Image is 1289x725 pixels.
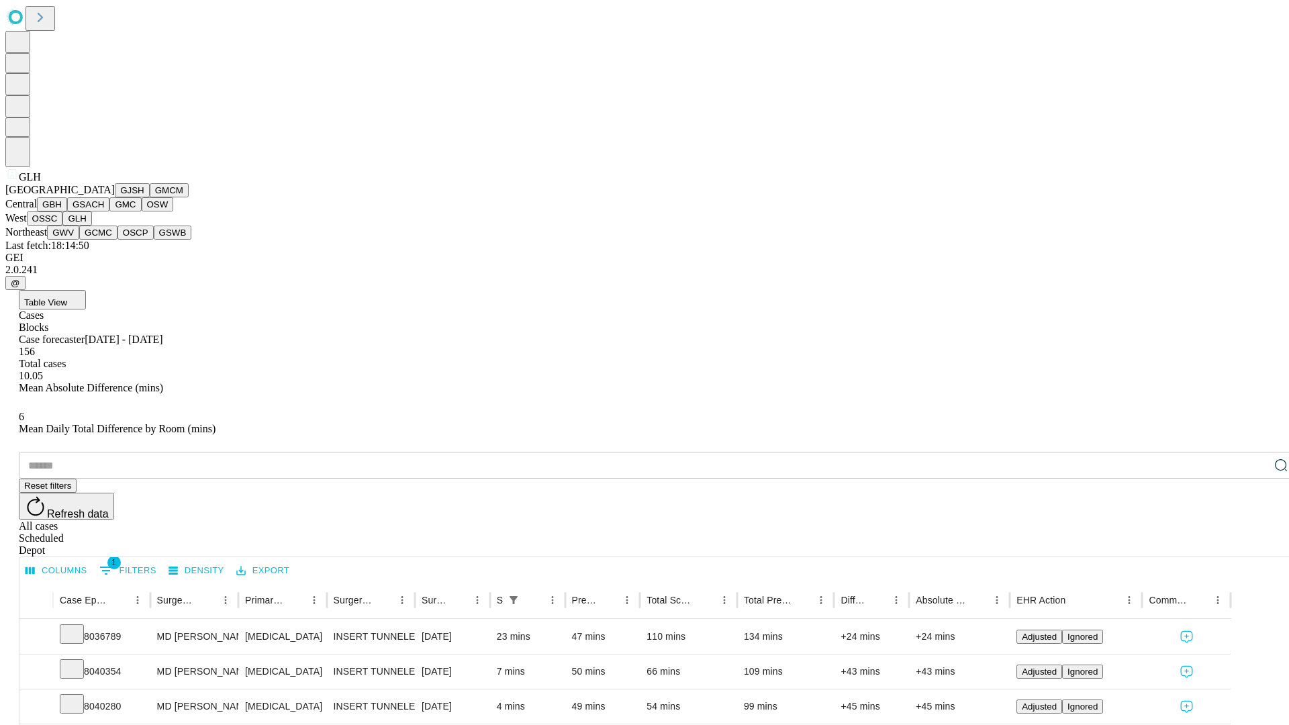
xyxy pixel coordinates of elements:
[27,211,63,226] button: OSSC
[216,591,235,610] button: Menu
[868,591,887,610] button: Sort
[5,212,27,224] span: West
[647,655,730,689] div: 66 mins
[150,183,189,197] button: GMCM
[393,591,412,610] button: Menu
[647,620,730,654] div: 110 mins
[916,595,967,606] div: Absolute Difference
[841,620,902,654] div: +24 mins
[24,481,71,491] span: Reset filters
[841,689,902,724] div: +45 mins
[19,493,114,520] button: Refresh data
[60,620,144,654] div: 8036789
[916,620,1003,654] div: +24 mins
[1062,699,1103,714] button: Ignored
[37,197,67,211] button: GBH
[128,591,147,610] button: Menu
[79,226,117,240] button: GCMC
[157,655,232,689] div: MD [PERSON_NAME]
[233,561,293,581] button: Export
[1016,665,1062,679] button: Adjusted
[422,689,483,724] div: [DATE]
[1067,702,1098,712] span: Ignored
[449,591,468,610] button: Sort
[85,334,162,345] span: [DATE] - [DATE]
[19,346,35,357] span: 156
[334,689,408,724] div: INSERT TUNNELED CENTRAL VENOUS ACCESS WITH SUBQ PORT
[422,595,448,606] div: Surgery Date
[422,620,483,654] div: [DATE]
[47,226,79,240] button: GWV
[1016,595,1065,606] div: EHR Action
[165,561,228,581] button: Density
[841,655,902,689] div: +43 mins
[916,655,1003,689] div: +43 mins
[334,655,408,689] div: INSERT TUNNELED CENTRAL VENOUS ACCESS WITH SUBQ PORT
[22,561,91,581] button: Select columns
[197,591,216,610] button: Sort
[19,411,24,422] span: 6
[107,556,121,569] span: 1
[744,595,792,606] div: Total Predicted Duration
[245,595,284,606] div: Primary Service
[19,382,163,393] span: Mean Absolute Difference (mins)
[5,184,115,195] span: [GEOGRAPHIC_DATA]
[47,508,109,520] span: Refresh data
[1190,591,1208,610] button: Sort
[793,591,812,610] button: Sort
[374,591,393,610] button: Sort
[24,297,67,307] span: Table View
[572,655,634,689] div: 50 mins
[887,591,906,610] button: Menu
[67,197,109,211] button: GSACH
[744,689,828,724] div: 99 mins
[715,591,734,610] button: Menu
[157,689,232,724] div: MD [PERSON_NAME]
[497,620,559,654] div: 23 mins
[543,591,562,610] button: Menu
[109,197,141,211] button: GMC
[647,595,695,606] div: Total Scheduled Duration
[5,226,47,238] span: Northeast
[497,689,559,724] div: 4 mins
[468,591,487,610] button: Menu
[26,695,46,719] button: Expand
[1016,630,1062,644] button: Adjusted
[524,591,543,610] button: Sort
[26,661,46,684] button: Expand
[1120,591,1139,610] button: Menu
[142,197,174,211] button: OSW
[245,689,320,724] div: [MEDICAL_DATA]
[744,620,828,654] div: 134 mins
[19,290,86,309] button: Table View
[157,595,196,606] div: Surgeon Name
[19,171,41,183] span: GLH
[334,595,373,606] div: Surgery Name
[696,591,715,610] button: Sort
[1067,667,1098,677] span: Ignored
[19,423,216,434] span: Mean Daily Total Difference by Room (mins)
[19,370,43,381] span: 10.05
[109,591,128,610] button: Sort
[62,211,91,226] button: GLH
[60,595,108,606] div: Case Epic Id
[1016,699,1062,714] button: Adjusted
[1149,595,1188,606] div: Comments
[497,595,503,606] div: Scheduled In Room Duration
[1022,667,1057,677] span: Adjusted
[1067,591,1086,610] button: Sort
[504,591,523,610] button: Show filters
[5,198,37,209] span: Central
[117,226,154,240] button: OSCP
[572,689,634,724] div: 49 mins
[744,655,828,689] div: 109 mins
[1067,632,1098,642] span: Ignored
[245,620,320,654] div: [MEDICAL_DATA]
[60,689,144,724] div: 8040280
[618,591,636,610] button: Menu
[115,183,150,197] button: GJSH
[334,620,408,654] div: INSERT TUNNELED CENTRAL VENOUS ACCESS WITH SUBQ PORT
[504,591,523,610] div: 1 active filter
[26,626,46,649] button: Expand
[245,655,320,689] div: [MEDICAL_DATA]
